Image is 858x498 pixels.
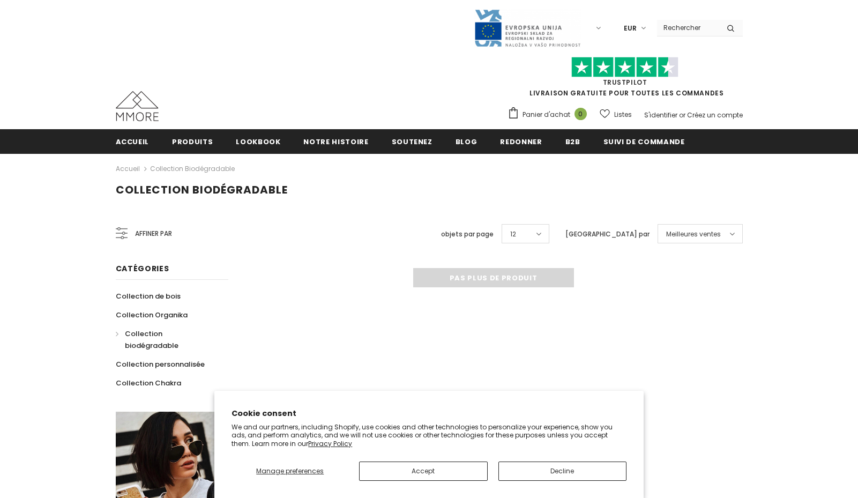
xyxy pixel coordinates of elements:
a: Javni Razpis [474,23,581,32]
a: Créez un compte [687,110,743,120]
span: Collection de bois [116,291,181,301]
label: objets par page [441,229,494,240]
span: Redonner [500,137,542,147]
span: Affiner par [135,228,172,240]
button: Accept [359,462,487,481]
a: Collection Chakra [116,374,181,392]
a: Produits [172,129,213,153]
a: Privacy Policy [308,439,352,448]
a: Collection Organika [116,306,188,324]
a: Blog [456,129,478,153]
label: [GEOGRAPHIC_DATA] par [565,229,650,240]
p: We and our partners, including Shopify, use cookies and other technologies to personalize your ex... [232,423,626,448]
a: B2B [565,129,580,153]
a: Collection biodégradable [116,324,217,355]
a: Lookbook [236,129,280,153]
img: Javni Razpis [474,9,581,48]
span: or [679,110,685,120]
a: Collection biodégradable [150,164,235,173]
a: Accueil [116,129,150,153]
a: Accueil [116,162,140,175]
span: Produits [172,137,213,147]
span: Collection Organika [116,310,188,320]
span: Notre histoire [303,137,368,147]
span: Lookbook [236,137,280,147]
span: 12 [510,229,516,240]
img: Faites confiance aux étoiles pilotes [571,57,678,78]
a: Panier d'achat 0 [508,107,592,123]
span: Suivi de commande [603,137,685,147]
span: LIVRAISON GRATUITE POUR TOUTES LES COMMANDES [508,62,743,98]
span: Catégories [116,263,169,274]
a: Collection de bois [116,287,181,306]
span: 0 [575,108,587,120]
span: Collection Chakra [116,378,181,388]
a: S'identifier [644,110,677,120]
a: TrustPilot [603,78,647,87]
button: Decline [498,462,626,481]
span: Accueil [116,137,150,147]
span: Listes [614,109,632,120]
button: Manage preferences [232,462,348,481]
span: Panier d'achat [523,109,570,120]
a: Suivi de commande [603,129,685,153]
span: Blog [456,137,478,147]
span: soutenez [392,137,432,147]
span: Collection biodégradable [116,182,288,197]
span: Collection biodégradable [125,329,178,351]
span: EUR [624,23,637,34]
a: Redonner [500,129,542,153]
a: Notre histoire [303,129,368,153]
img: Cas MMORE [116,91,159,121]
a: soutenez [392,129,432,153]
a: Collection personnalisée [116,355,205,374]
span: Manage preferences [256,466,324,475]
span: Meilleures ventes [666,229,721,240]
input: Search Site [657,20,719,35]
h2: Cookie consent [232,408,626,419]
a: Listes [600,105,632,124]
span: Collection personnalisée [116,359,205,369]
span: B2B [565,137,580,147]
